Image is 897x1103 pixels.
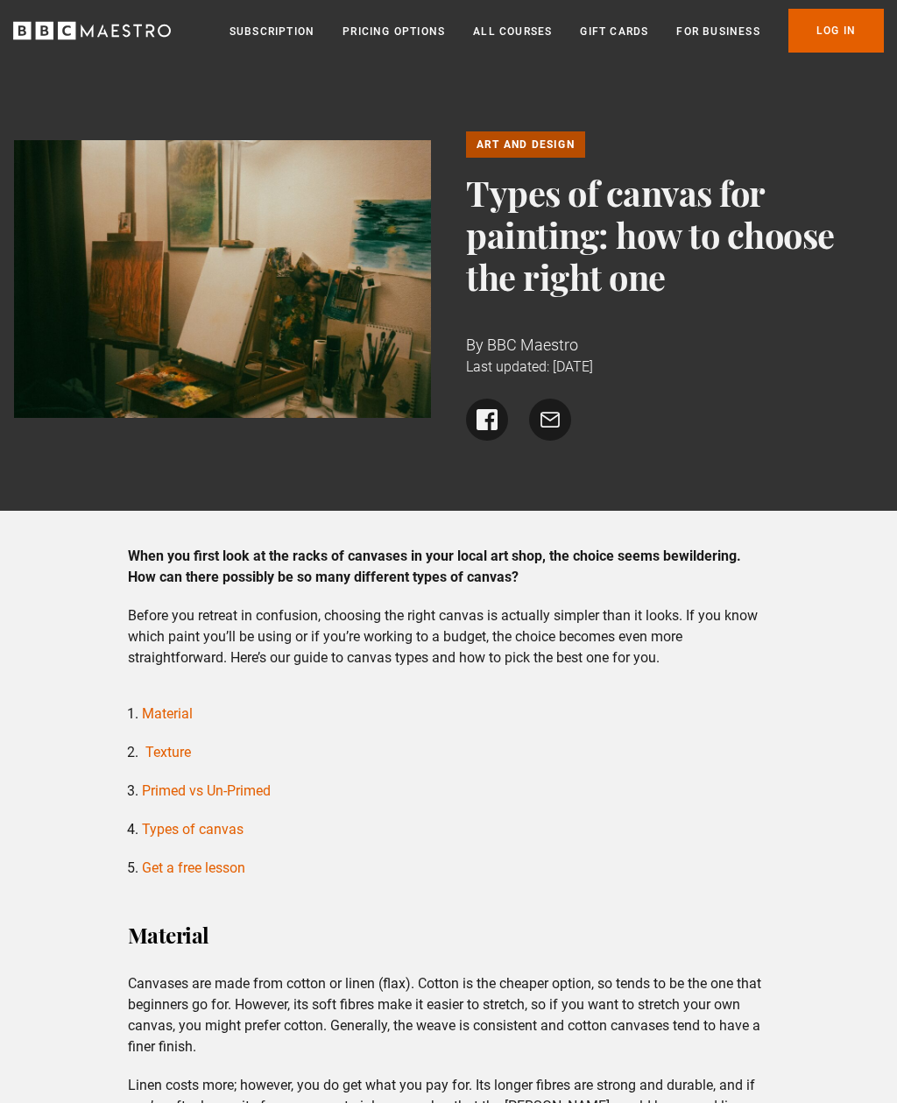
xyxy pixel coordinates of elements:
[128,605,770,668] p: Before you retreat in confusion, choosing the right canvas is actually simpler than it looks. If ...
[676,23,759,40] a: For business
[466,172,883,298] h1: Types of canvas for painting: how to choose the right one
[788,9,884,53] a: Log In
[128,920,209,949] strong: Material
[230,9,884,53] nav: Primary
[580,23,648,40] a: Gift Cards
[473,23,552,40] a: All Courses
[343,23,445,40] a: Pricing Options
[466,336,484,354] span: By
[128,548,741,585] strong: When you first look at the racks of canvases in your local art shop, the choice seems bewildering...
[487,336,578,354] span: BBC Maestro
[128,973,770,1057] p: Canvases are made from cotton or linen (flax). Cotton is the cheaper option, so tends to be the o...
[142,859,245,876] a: Get a free lesson
[230,23,314,40] a: Subscription
[142,821,244,838] a: Types of canvas
[145,744,191,760] a: Texture
[13,18,171,44] svg: BBC Maestro
[142,705,193,722] a: Material
[142,782,271,799] a: Primed vs Un-Primed
[466,131,585,158] a: Art and Design
[466,358,593,375] time: Last updated: [DATE]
